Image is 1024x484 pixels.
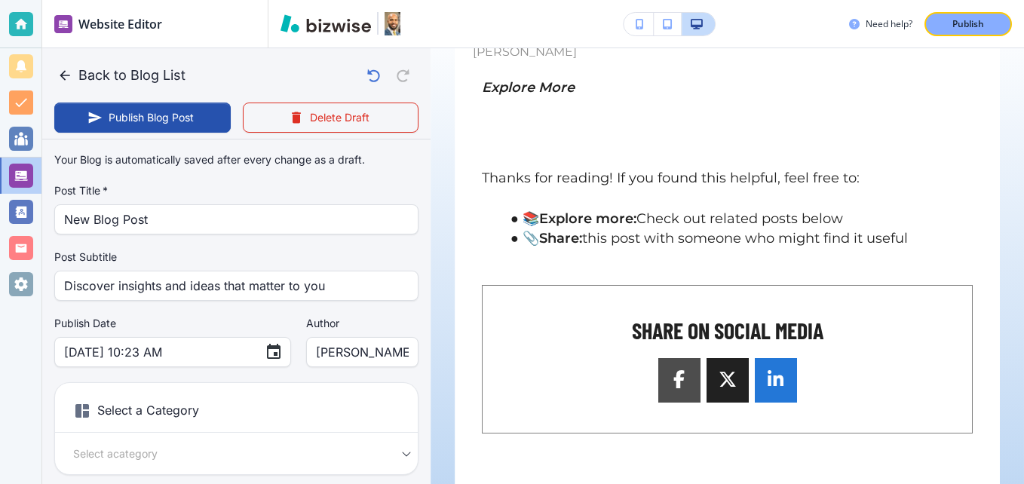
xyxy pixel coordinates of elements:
p: Thanks for reading! If you found this helpful, feel free to: [482,164,973,191]
li: 📚 Check out related posts below [502,210,973,229]
p: Publish [952,17,984,31]
input: Write your post title [64,205,409,234]
button: Choose date, selected date is Aug 29, 2025 [259,337,289,367]
span: Select a category [73,445,158,462]
span: [PERSON_NAME] [473,42,982,62]
label: Author [306,316,418,331]
input: MM DD, YYYY [64,338,253,366]
img: Your Logo [385,12,400,36]
button: Delete Draft [243,103,419,133]
h6: Select a Category [55,395,418,433]
li: 📎 this post with someone who might find it useful [502,229,973,249]
button: Publish [924,12,1012,36]
p: Your Blog is automatically saved after every change as a draft. [54,152,365,168]
input: Write your post subtitle [64,271,409,300]
span: Explore More [482,79,575,96]
h3: Need help? [866,17,912,31]
h6: SHARE ON SOCIAL MEDIA [632,316,823,346]
label: Post Title [54,183,418,198]
button: Publish Blog Post [54,103,231,133]
img: editor icon [54,15,72,33]
button: Back to Blog List [54,60,192,90]
label: Post Subtitle [54,250,418,265]
img: Bizwise Logo [281,14,371,32]
strong: Share: [539,230,582,247]
strong: Explore more: [539,210,636,227]
h2: Website Editor [78,15,162,33]
input: Enter author name [316,338,409,366]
